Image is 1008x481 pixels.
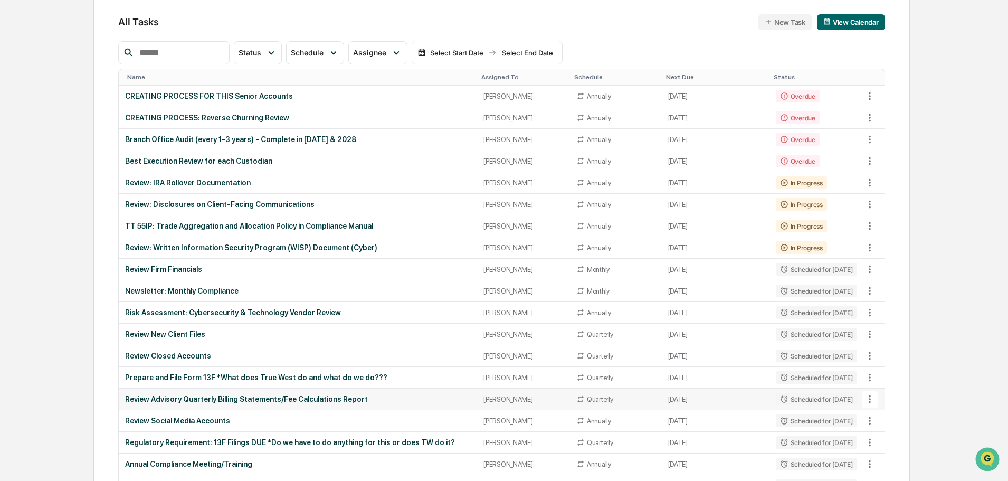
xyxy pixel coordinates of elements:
[488,49,497,57] img: arrow right
[483,287,564,295] div: [PERSON_NAME]
[587,331,613,338] div: Quarterly
[125,417,471,425] div: Review Social Media Accounts
[88,144,91,152] span: •
[758,14,812,30] button: New Task
[164,115,192,128] button: See all
[125,135,471,144] div: Branch Office Audit (every 1-3 years) - Complete in [DATE] & 2028
[11,134,27,150] img: Lauralee Raukar
[483,179,564,187] div: [PERSON_NAME]
[776,90,820,102] div: Overdue
[587,244,611,252] div: Annually
[125,460,471,468] div: Annual Compliance Meeting/Training
[666,73,765,81] div: Toggle SortBy
[74,233,128,241] a: Powered byPylon
[776,458,857,470] div: Scheduled for [DATE]
[817,14,885,30] button: View Calendar
[587,460,611,468] div: Annually
[587,136,611,144] div: Annually
[6,183,72,202] a: 🖐️Preclearance
[587,92,611,100] div: Annually
[417,49,426,57] img: calendar
[483,92,564,100] div: [PERSON_NAME]
[662,324,769,345] td: [DATE]
[776,328,857,341] div: Scheduled for [DATE]
[72,183,135,202] a: 🗄️Attestations
[21,187,68,198] span: Preclearance
[776,393,857,405] div: Scheduled for [DATE]
[483,374,564,382] div: [PERSON_NAME]
[87,187,131,198] span: Attestations
[662,194,769,215] td: [DATE]
[77,188,85,197] div: 🗄️
[125,178,471,187] div: Review: IRA Rollover Documentation
[776,350,857,362] div: Scheduled for [DATE]
[662,367,769,389] td: [DATE]
[483,222,564,230] div: [PERSON_NAME]
[662,454,769,475] td: [DATE]
[662,432,769,454] td: [DATE]
[587,201,611,209] div: Annually
[483,201,564,209] div: [PERSON_NAME]
[47,91,145,100] div: We're available if you need us!
[481,73,566,81] div: Toggle SortBy
[776,176,827,189] div: In Progress
[483,331,564,338] div: [PERSON_NAME]
[776,155,820,167] div: Overdue
[587,157,611,165] div: Annually
[662,410,769,432] td: [DATE]
[179,84,192,97] button: Start new chat
[587,114,611,122] div: Annually
[6,203,71,222] a: 🔎Data Lookup
[125,200,471,209] div: Review: Disclosures on Client-Facing Communications
[291,48,324,57] span: Schedule
[823,18,831,25] img: calendar
[118,16,158,27] span: All Tasks
[662,237,769,259] td: [DATE]
[499,49,557,57] div: Select End Date
[125,395,471,403] div: Review Advisory Quarterly Billing Statements/Fee Calculations Report
[483,157,564,165] div: [PERSON_NAME]
[863,73,885,81] div: Toggle SortBy
[11,188,19,197] div: 🖐️
[11,209,19,217] div: 🔎
[662,172,769,194] td: [DATE]
[125,308,471,317] div: Risk Assessment: Cybersecurity & Technology Vendor Review
[662,280,769,302] td: [DATE]
[483,460,564,468] div: [PERSON_NAME]
[125,352,471,360] div: Review Closed Accounts
[662,259,769,280] td: [DATE]
[127,73,473,81] div: Toggle SortBy
[662,129,769,150] td: [DATE]
[776,111,820,124] div: Overdue
[125,243,471,252] div: Review: Written Information Security Program (WISP) Document (Cyber)
[662,150,769,172] td: [DATE]
[125,287,471,295] div: Newsletter: Monthly Compliance
[239,48,261,57] span: Status
[33,144,85,152] span: [PERSON_NAME]
[662,86,769,107] td: [DATE]
[662,389,769,410] td: [DATE]
[587,222,611,230] div: Annually
[662,215,769,237] td: [DATE]
[776,241,827,254] div: In Progress
[587,374,613,382] div: Quarterly
[587,179,611,187] div: Annually
[93,144,115,152] span: [DATE]
[428,49,486,57] div: Select Start Date
[587,439,613,447] div: Quarterly
[662,107,769,129] td: [DATE]
[776,198,827,211] div: In Progress
[776,133,820,146] div: Overdue
[483,352,564,360] div: [PERSON_NAME]
[21,208,66,218] span: Data Lookup
[574,73,658,81] div: Toggle SortBy
[774,73,859,81] div: Toggle SortBy
[125,330,471,338] div: Review New Client Files
[974,446,1003,475] iframe: Open customer support
[662,302,769,324] td: [DATE]
[587,395,613,403] div: Quarterly
[587,417,611,425] div: Annually
[125,92,471,100] div: CREATING PROCESS FOR THIS Senior Accounts
[483,439,564,447] div: [PERSON_NAME]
